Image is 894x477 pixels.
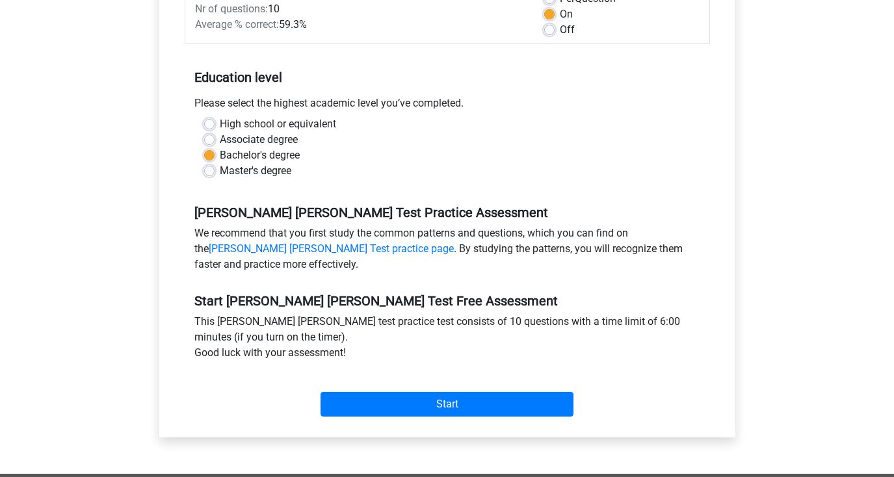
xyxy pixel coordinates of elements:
[185,17,534,32] div: 59.3%
[185,314,710,366] div: This [PERSON_NAME] [PERSON_NAME] test practice test consists of 10 questions with a time limit of...
[560,22,575,38] label: Off
[209,242,454,255] a: [PERSON_NAME] [PERSON_NAME] Test practice page
[220,132,298,148] label: Associate degree
[195,18,279,31] span: Average % correct:
[185,226,710,277] div: We recommend that you first study the common patterns and questions, which you can find on the . ...
[194,293,700,309] h5: Start [PERSON_NAME] [PERSON_NAME] Test Free Assessment
[220,148,300,163] label: Bachelor's degree
[185,96,710,116] div: Please select the highest academic level you’ve completed.
[194,64,700,90] h5: Education level
[321,392,573,417] input: Start
[194,205,700,220] h5: [PERSON_NAME] [PERSON_NAME] Test Practice Assessment
[220,163,291,179] label: Master's degree
[185,1,534,17] div: 10
[560,6,573,22] label: On
[220,116,336,132] label: High school or equivalent
[195,3,268,15] span: Nr of questions:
